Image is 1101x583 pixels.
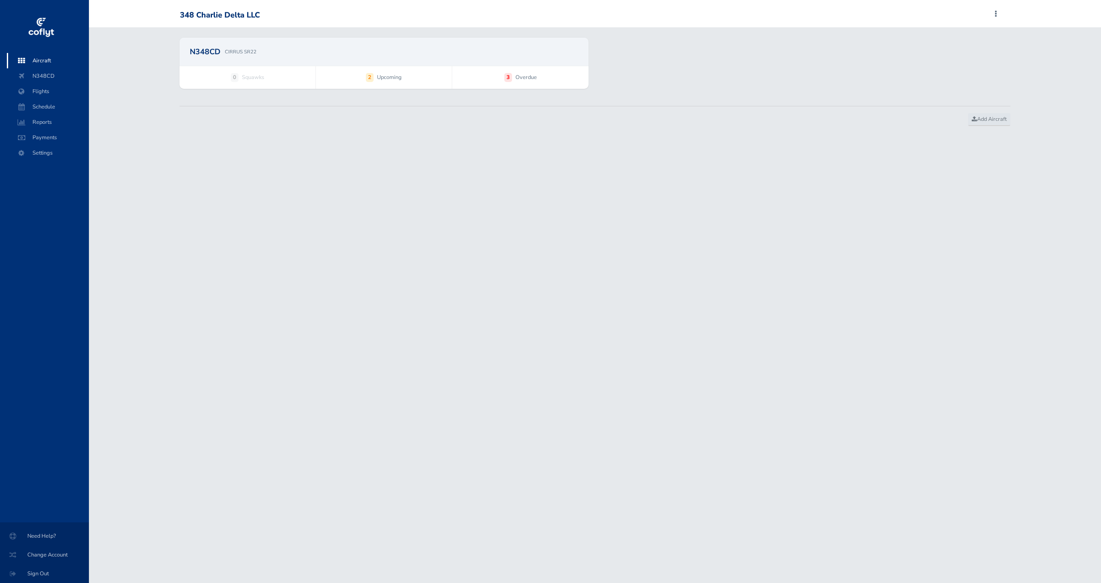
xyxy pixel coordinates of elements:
[15,130,80,145] span: Payments
[377,73,402,82] span: Upcoming
[225,48,256,56] p: CIRRUS SR22
[180,11,260,20] div: 348 Charlie Delta LLC
[972,115,1007,123] span: Add Aircraft
[180,38,589,89] a: N348CD CIRRUS SR22 0 Squawks 2 Upcoming 3 Overdue
[10,528,79,544] span: Need Help?
[15,145,80,161] span: Settings
[504,73,512,82] strong: 3
[515,73,537,82] span: Overdue
[15,53,80,68] span: Aircraft
[15,68,80,84] span: N348CD
[968,113,1010,126] a: Add Aircraft
[10,547,79,562] span: Change Account
[15,114,80,130] span: Reports
[15,99,80,114] span: Schedule
[190,48,221,56] h2: N348CD
[15,84,80,99] span: Flights
[27,15,55,41] img: coflyt logo
[231,73,238,82] strong: 0
[366,73,374,82] strong: 2
[242,73,264,82] span: Squawks
[10,566,79,581] span: Sign Out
